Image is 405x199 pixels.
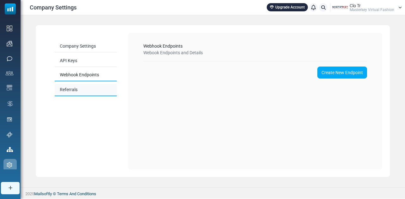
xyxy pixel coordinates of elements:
[55,69,117,81] a: Webhook Endpoints
[7,26,12,31] img: dashboard-icon.svg
[55,40,117,52] a: Company Settings
[332,3,348,12] img: User Logo
[57,191,96,196] a: Terms And Conditions
[7,85,12,91] img: email-templates-icon.svg
[7,56,12,61] img: sms-icon.png
[332,3,402,12] a: User Logo Clo Tr Masterkey Virtual Fashion
[55,84,117,96] a: Referrals
[7,132,12,138] img: support-icon.svg
[57,191,96,196] span: translation missing: en.layouts.footer.terms_and_conditions
[143,44,183,49] span: Webhook Endpoints
[21,187,405,199] footer: 2025
[350,3,361,8] span: Clo Tr
[5,3,16,15] img: mailsoftly_icon_blue_white.svg
[350,8,394,12] span: Masterkey Virtual Fashion
[6,71,13,75] img: contacts-icon.svg
[55,55,117,67] a: API Keys
[267,3,308,11] a: Upgrade Account
[30,3,77,12] span: Company Settings
[7,100,14,107] img: workflow.svg
[143,50,203,55] span: Webook Endpoints and Details
[7,41,12,46] img: campaigns-icon.png
[7,117,12,122] img: landing_pages.svg
[34,191,56,196] a: Mailsoftly ©
[7,162,12,168] img: settings-icon.svg
[317,67,367,79] a: Create New Endpoint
